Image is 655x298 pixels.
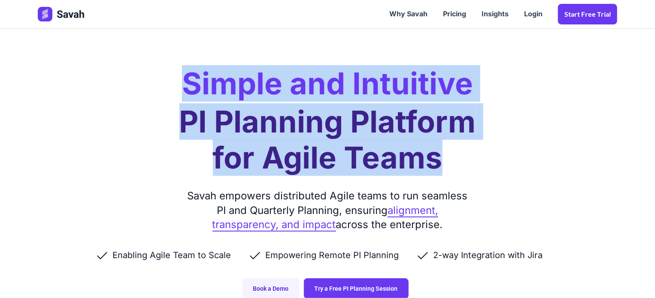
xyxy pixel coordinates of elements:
[516,1,550,27] a: Login
[382,1,435,27] a: Why Savah
[179,104,476,176] h1: PI Planning Platform for Agile Teams
[184,189,471,232] div: Savah empowers distributed Agile teams to run seamless PI and Quarterly Planning, ensuring across...
[416,249,560,261] li: 2-way Integration with Jira
[612,257,655,298] iframe: Chat Widget
[95,249,248,261] li: Enabling Agile Team to Scale
[182,69,473,99] h2: Simple and Intuitive
[435,1,474,27] a: Pricing
[558,4,617,24] a: Start Free trial
[474,1,516,27] a: Insights
[248,249,416,261] li: Empowering Remote PI Planning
